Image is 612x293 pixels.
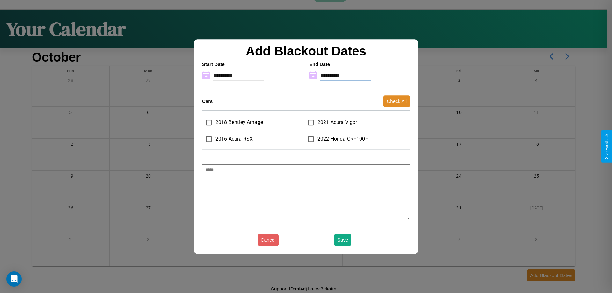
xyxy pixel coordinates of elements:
h2: Add Blackout Dates [199,44,413,58]
div: Give Feedback [604,134,609,159]
h4: End Date [309,62,410,67]
span: 2016 Acura RSX [215,135,253,143]
h4: Cars [202,99,213,104]
h4: Start Date [202,62,303,67]
button: Cancel [258,234,279,246]
span: 2022 Honda CRF100F [317,135,368,143]
button: Check All [383,95,410,107]
button: Save [334,234,351,246]
div: Open Intercom Messenger [6,271,22,287]
span: 2021 Acura Vigor [317,119,357,126]
span: 2018 Bentley Arnage [215,119,263,126]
